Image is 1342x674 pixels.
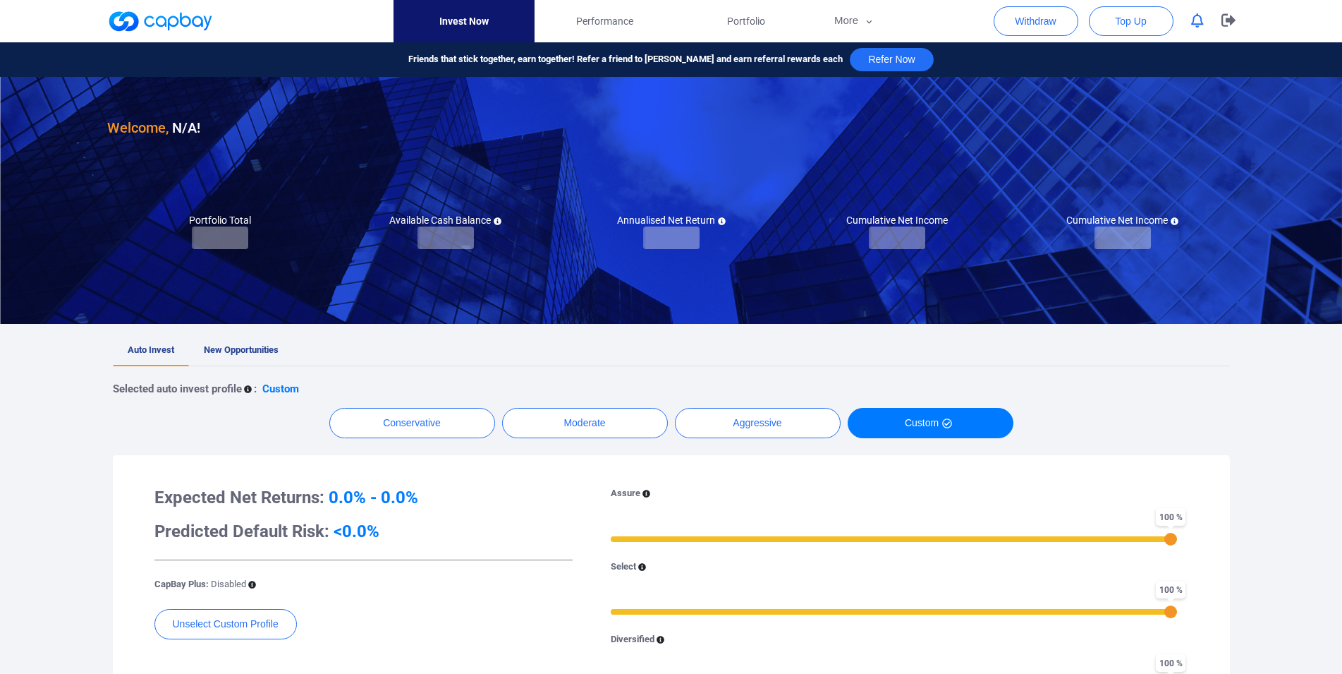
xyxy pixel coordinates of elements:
h5: Available Cash Balance [389,214,501,227]
button: Conservative [329,408,495,438]
h3: Predicted Default Risk: [154,520,573,543]
h3: N/A ! [107,116,200,139]
h3: Expected Net Returns: [154,486,573,509]
span: 0.0% - 0.0% [329,488,418,507]
span: Top Up [1115,14,1146,28]
span: 100 % [1156,654,1185,672]
p: CapBay Plus: [154,577,246,592]
span: Welcome, [107,119,169,136]
p: Diversified [611,632,654,647]
button: Aggressive [675,408,841,438]
p: Assure [611,486,640,501]
h5: Annualised Net Return [617,214,726,227]
h5: Cumulative Net Income [846,214,948,227]
button: Refer Now [850,48,933,71]
button: Top Up [1089,6,1173,36]
span: 100 % [1156,508,1185,526]
h5: Portfolio Total [189,214,251,227]
p: Selected auto invest profile [113,380,242,397]
span: 100 % [1156,581,1185,598]
span: New Opportunities [204,344,279,355]
button: Withdraw [994,6,1078,36]
span: Auto Invest [128,344,174,355]
span: Disabled [211,579,246,589]
span: Friends that stick together, earn together! Refer a friend to [PERSON_NAME] and earn referral rew... [408,52,843,67]
button: Moderate [502,408,668,438]
h5: Cumulative Net Income [1066,214,1178,227]
button: Custom [848,408,1013,438]
span: Performance [576,13,633,29]
p: Select [611,560,636,574]
p: : [254,380,257,397]
p: Custom [262,380,299,397]
span: <0.0% [334,522,379,541]
span: Portfolio [727,13,765,29]
button: Unselect Custom Profile [154,609,297,639]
